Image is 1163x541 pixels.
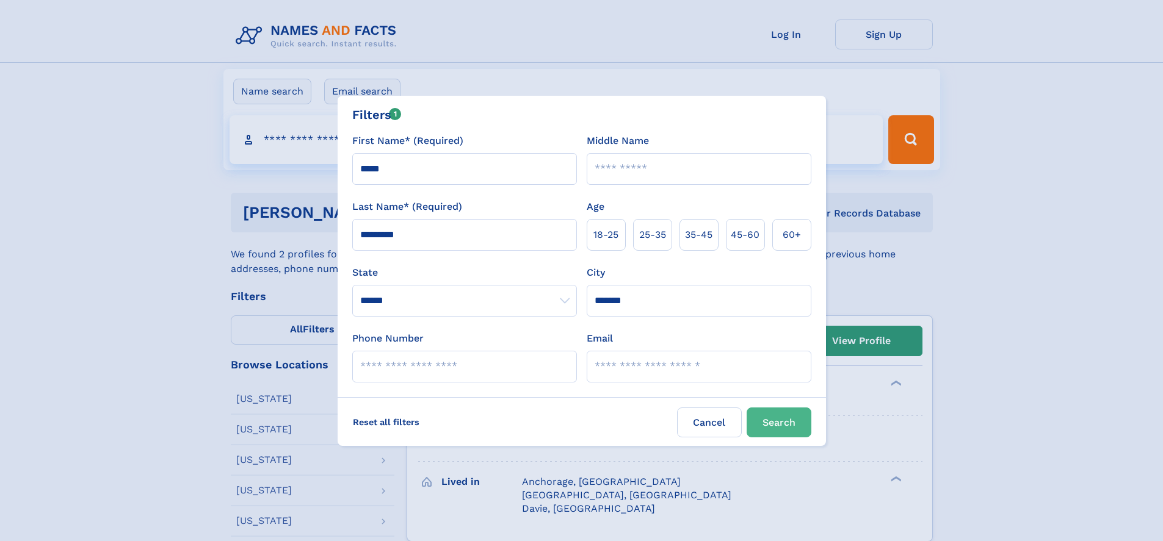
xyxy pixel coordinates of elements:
[731,228,759,242] span: 45‑60
[677,407,742,437] label: Cancel
[352,106,402,124] div: Filters
[587,331,613,346] label: Email
[587,265,605,280] label: City
[352,331,424,346] label: Phone Number
[352,265,577,280] label: State
[345,407,427,437] label: Reset all filters
[685,228,712,242] span: 35‑45
[747,407,811,437] button: Search
[587,134,649,148] label: Middle Name
[587,199,604,214] label: Age
[639,228,666,242] span: 25‑35
[352,199,462,214] label: Last Name* (Required)
[593,228,618,242] span: 18‑25
[352,134,463,148] label: First Name* (Required)
[783,228,801,242] span: 60+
